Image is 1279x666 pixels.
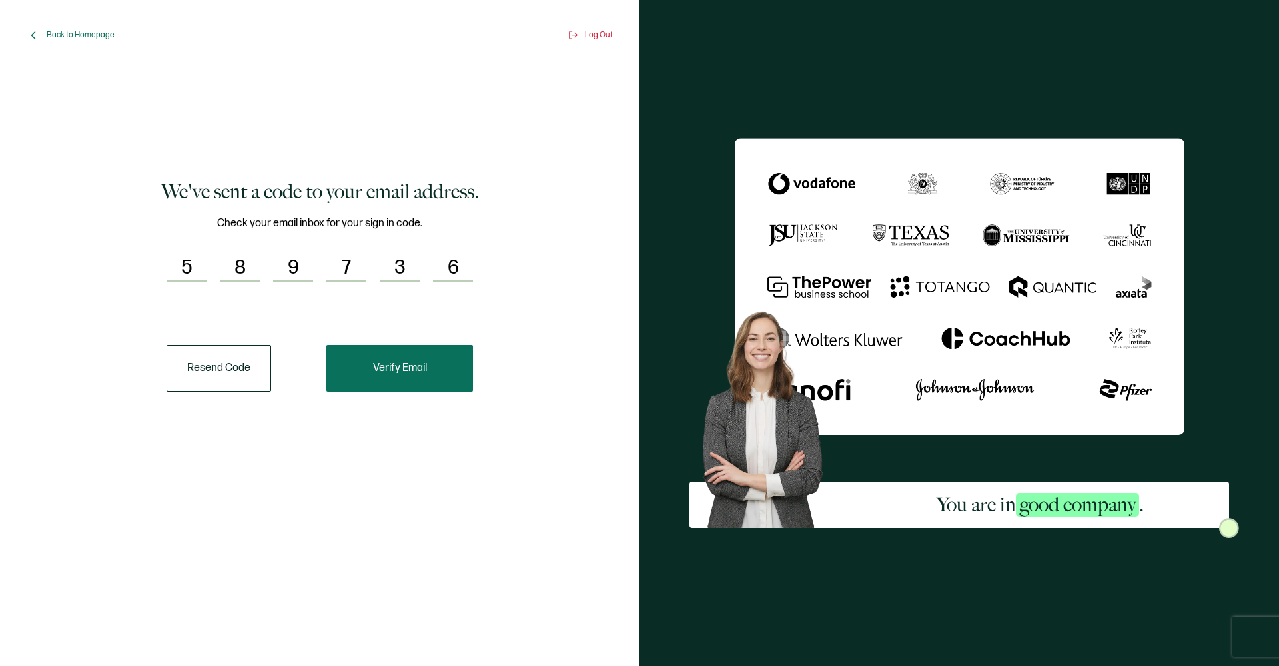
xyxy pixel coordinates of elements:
[373,363,427,374] span: Verify Email
[167,345,271,392] button: Resend Code
[326,345,473,392] button: Verify Email
[47,30,115,40] span: Back to Homepage
[937,492,1144,518] h2: You are in .
[689,300,851,527] img: Sertifier Signup - You are in <span class="strong-h">good company</span>. Hero
[217,215,422,232] span: Check your email inbox for your sign in code.
[735,138,1184,434] img: Sertifier We've sent a code to your email address.
[1212,602,1279,666] iframe: Chat Widget
[585,30,613,40] span: Log Out
[1219,518,1239,538] img: Sertifier Signup
[1016,493,1139,517] span: good company
[161,178,479,205] h1: We've sent a code to your email address.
